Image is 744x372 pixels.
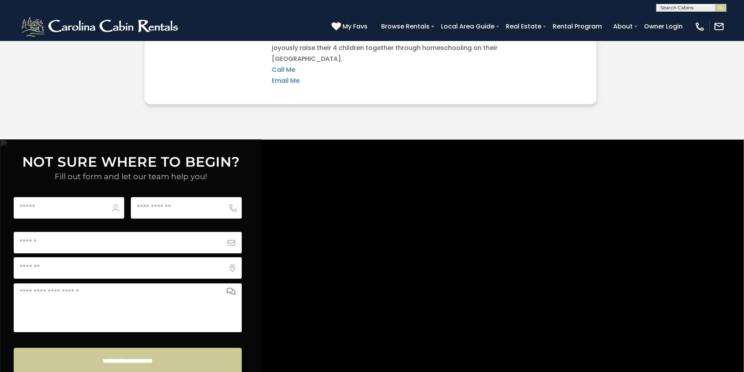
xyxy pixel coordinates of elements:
[272,65,295,74] a: Call Me
[272,76,300,85] a: Email Me
[377,20,434,33] a: Browse Rentals
[14,172,248,181] h4: Fill out form and let our team help you!
[694,21,705,32] img: phone-regular-white.png
[20,15,182,38] img: White-1-2.png
[714,21,724,32] img: mail-regular-white.png
[640,20,687,33] a: Owner Login
[343,21,368,31] span: My Favs
[502,20,545,33] a: Real Estate
[332,21,369,32] a: My Favs
[437,20,498,33] a: Local Area Guide
[549,20,606,33] a: Rental Program
[14,153,248,171] h3: NOT SURE WHERE TO BEGIN?
[609,20,637,33] a: About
